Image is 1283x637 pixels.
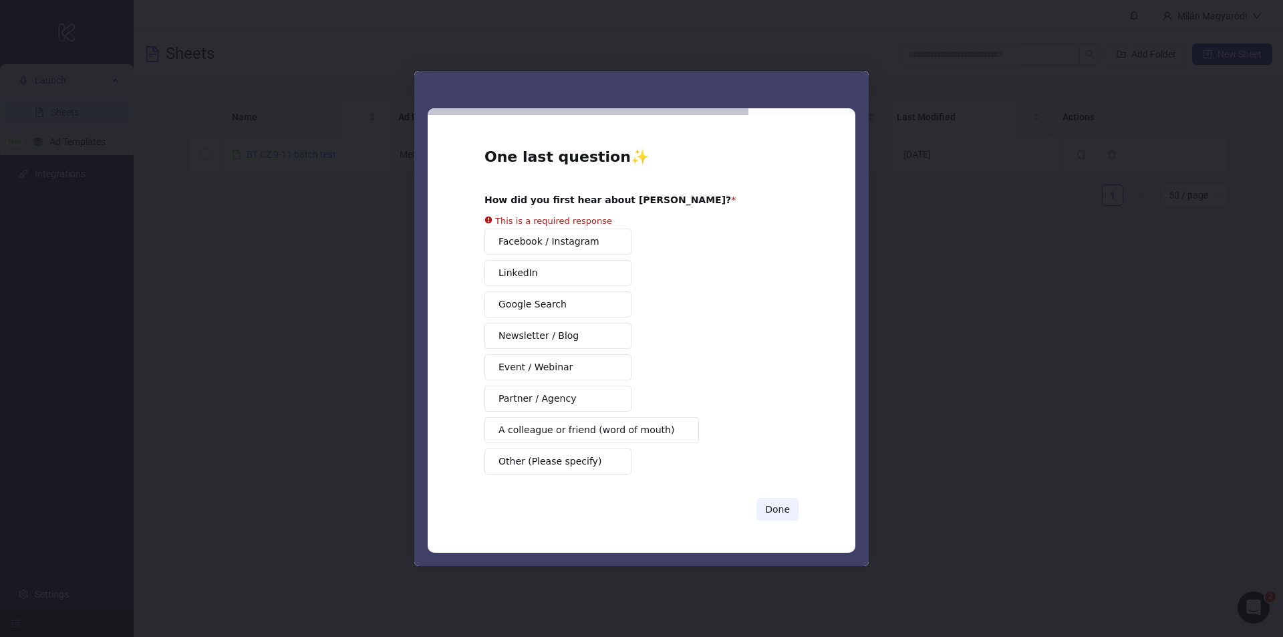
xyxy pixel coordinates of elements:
[484,417,699,443] button: A colleague or friend (word of mouth)
[498,392,576,406] span: Partner / Agency
[498,235,599,249] span: Facebook / Instagram
[756,498,799,521] button: Done
[484,323,631,349] button: Newsletter / Blog
[484,195,731,205] b: How did you first hear about [PERSON_NAME]?
[484,147,799,174] h2: ✨
[498,297,567,311] span: Google Search
[484,148,631,165] b: One last question
[484,291,631,317] button: Google Search
[498,423,674,437] span: A colleague or friend (word of mouth)
[484,386,631,412] button: Partner / Agency
[498,455,601,469] span: Other (Please specify)
[498,329,579,343] span: Newsletter / Blog
[484,229,631,255] button: Facebook / Instagram
[498,360,573,374] span: Event / Webinar
[498,266,538,280] span: LinkedIn
[484,260,631,286] button: LinkedIn
[484,449,631,475] button: Other (Please specify)
[484,354,631,380] button: Event / Webinar
[495,213,612,228] div: This is a required response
